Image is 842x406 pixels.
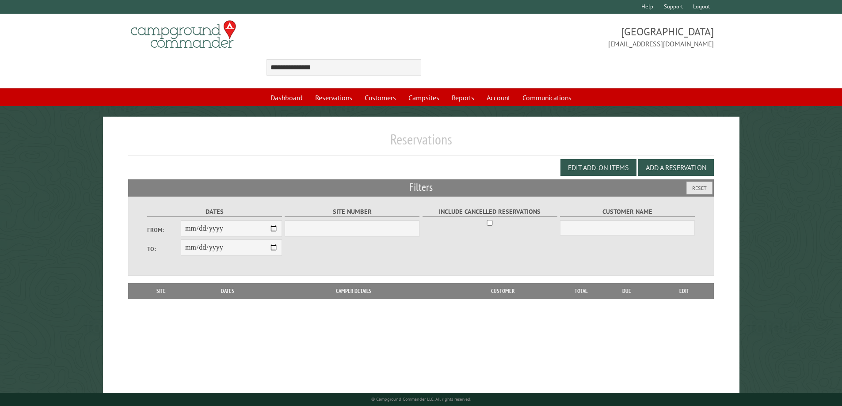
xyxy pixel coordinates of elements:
label: Dates [147,207,282,217]
a: Communications [517,89,577,106]
a: Campsites [403,89,445,106]
h1: Reservations [128,131,714,155]
th: Total [564,283,599,299]
span: [GEOGRAPHIC_DATA] [EMAIL_ADDRESS][DOMAIN_NAME] [421,24,714,49]
h2: Filters [128,179,714,196]
th: Site [133,283,190,299]
a: Reservations [310,89,358,106]
a: Account [481,89,515,106]
button: Add a Reservation [638,159,714,176]
th: Dates [190,283,266,299]
label: Include Cancelled Reservations [423,207,557,217]
th: Due [599,283,655,299]
a: Reports [446,89,480,106]
a: Customers [359,89,401,106]
button: Edit Add-on Items [560,159,636,176]
th: Camper Details [266,283,442,299]
th: Edit [655,283,714,299]
a: Dashboard [265,89,308,106]
label: From: [147,226,181,234]
label: Customer Name [560,207,695,217]
button: Reset [686,182,712,194]
label: Site Number [285,207,419,217]
img: Campground Commander [128,17,239,52]
small: © Campground Commander LLC. All rights reserved. [371,396,471,402]
th: Customer [442,283,564,299]
label: To: [147,245,181,253]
